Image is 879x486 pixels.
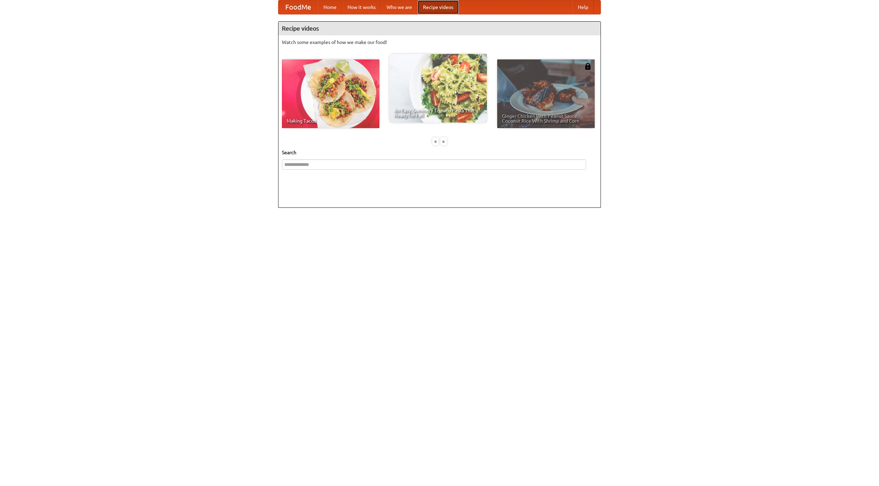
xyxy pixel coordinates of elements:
div: » [441,137,447,146]
a: How it works [342,0,381,14]
a: An Easy, Summery Tomato Pasta That's Ready for Fall [389,54,487,123]
a: FoodMe [278,0,318,14]
h4: Recipe videos [278,22,601,35]
div: « [432,137,438,146]
p: Watch some examples of how we make our food! [282,39,597,46]
a: Home [318,0,342,14]
span: An Easy, Summery Tomato Pasta That's Ready for Fall [394,108,482,118]
span: Making Tacos [287,118,375,123]
a: Who we are [381,0,418,14]
a: Help [572,0,594,14]
a: Making Tacos [282,59,379,128]
img: 483408.png [584,63,591,70]
a: Recipe videos [418,0,459,14]
h5: Search [282,149,597,156]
